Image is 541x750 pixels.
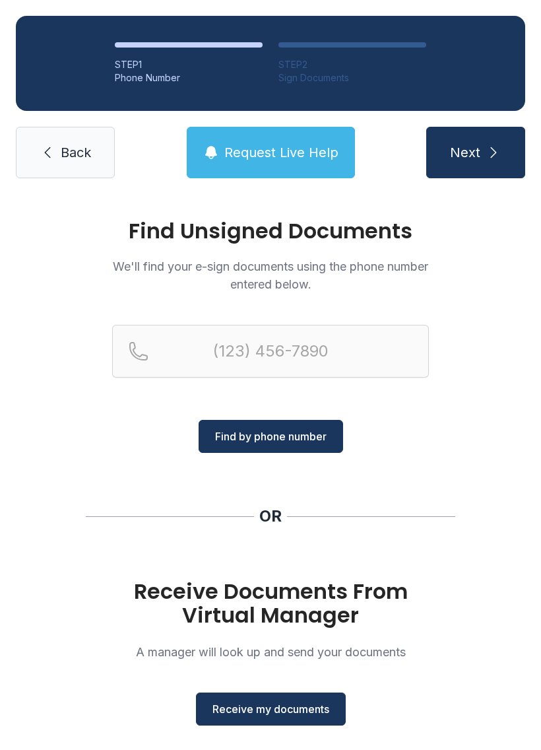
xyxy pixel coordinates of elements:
[278,71,426,85] div: Sign Documents
[115,58,263,71] div: STEP 1
[112,221,429,242] h1: Find Unsigned Documents
[259,506,282,527] div: OR
[112,580,429,627] h1: Receive Documents From Virtual Manager
[112,325,429,378] input: Reservation phone number
[112,643,429,661] p: A manager will look up and send your documents
[61,143,91,162] span: Back
[215,428,327,444] span: Find by phone number
[115,71,263,85] div: Phone Number
[450,143,480,162] span: Next
[112,257,429,293] p: We'll find your e-sign documents using the phone number entered below.
[212,701,329,717] span: Receive my documents
[224,143,338,162] span: Request Live Help
[278,58,426,71] div: STEP 2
